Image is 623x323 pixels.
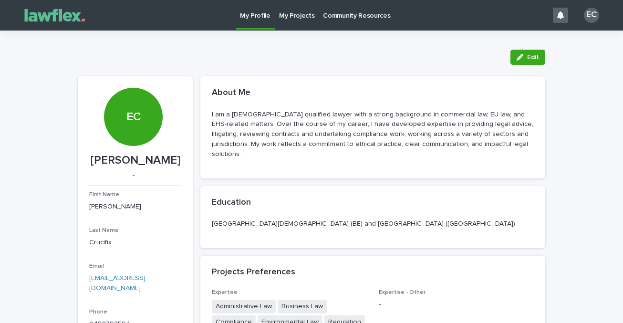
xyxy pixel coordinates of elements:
[89,263,104,269] span: Email
[379,290,426,295] span: Expertise - Other
[510,50,545,65] button: Edit
[89,309,107,315] span: Phone
[212,219,534,229] p: [GEOGRAPHIC_DATA][DEMOGRAPHIC_DATA] (BE) and [GEOGRAPHIC_DATA] ([GEOGRAPHIC_DATA])
[89,171,177,179] p: -
[212,110,534,159] p: I am a [DEMOGRAPHIC_DATA] qualified lawyer with a strong background in commercial law, EU law, an...
[89,154,181,167] p: [PERSON_NAME]
[212,88,250,98] h2: About Me
[212,300,276,313] span: Administrative Law
[584,8,599,23] div: EC
[89,238,181,248] p: Crucifix
[89,192,119,198] span: First Name
[104,52,162,124] div: EC
[527,54,539,61] span: Edit
[89,202,181,212] p: [PERSON_NAME]
[278,300,327,313] span: Business Law
[89,275,145,292] a: [EMAIL_ADDRESS][DOMAIN_NAME]
[212,290,238,295] span: Expertise
[89,228,119,233] span: Last Name
[19,6,91,25] img: Gnvw4qrBSHOAfo8VMhG6
[379,300,534,310] p: -
[212,198,251,208] h2: Education
[212,267,295,278] h2: Projects Preferences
